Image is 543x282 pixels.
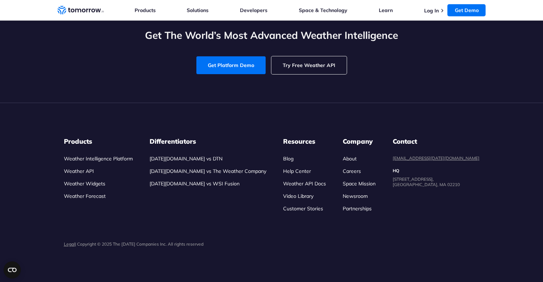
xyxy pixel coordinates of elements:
[393,137,479,187] dl: contact details
[393,155,479,161] a: [EMAIL_ADDRESS][DATE][DOMAIN_NAME]
[393,168,479,174] dt: HQ
[343,168,361,174] a: Careers
[393,191,414,203] img: usa flag
[283,205,323,212] a: Customer Stories
[64,137,133,146] h3: Products
[150,137,266,146] h3: Differentiators
[283,193,313,199] a: Video Library
[343,137,376,146] h3: Company
[283,168,311,174] a: Help Center
[283,180,326,187] a: Weather API Docs
[393,176,479,187] dd: [STREET_ADDRESS], [GEOGRAPHIC_DATA], MA 02210
[64,241,75,247] a: Legal
[424,7,438,14] a: Log In
[472,241,479,249] img: Instagram
[150,180,240,187] a: [DATE][DOMAIN_NAME] vs WSI Fusion
[448,241,456,249] img: Facebook
[283,155,293,162] a: Blog
[64,155,133,162] a: Weather Intelligence Platform
[150,155,222,162] a: [DATE][DOMAIN_NAME] vs DTN
[343,180,376,187] a: Space Mission
[135,7,156,14] a: Products
[393,137,479,146] dt: Contact
[402,241,410,249] img: Linkedin
[57,5,104,16] a: Home link
[343,193,368,199] a: Newsroom
[447,4,486,16] a: Get Demo
[240,7,267,14] a: Developers
[196,56,266,74] a: Get Platform Demo
[379,7,393,14] a: Learn
[425,241,433,249] img: Twitter
[299,7,347,14] a: Space & Technology
[64,193,106,199] a: Weather Forecast
[64,180,105,187] a: Weather Widgets
[343,205,372,212] a: Partnerships
[4,261,21,278] button: Open CMP widget
[271,56,347,74] a: Try Free Weather API
[150,168,266,174] a: [DATE][DOMAIN_NAME] vs The Weather Company
[343,155,357,162] a: About
[187,7,208,14] a: Solutions
[64,168,94,174] a: Weather API
[57,29,486,42] h2: Get The World’s Most Advanced Weather Intelligence
[283,137,326,146] h3: Resources
[64,241,203,247] p: | Copyright © 2025 The [DATE] Companies Inc. All rights reserved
